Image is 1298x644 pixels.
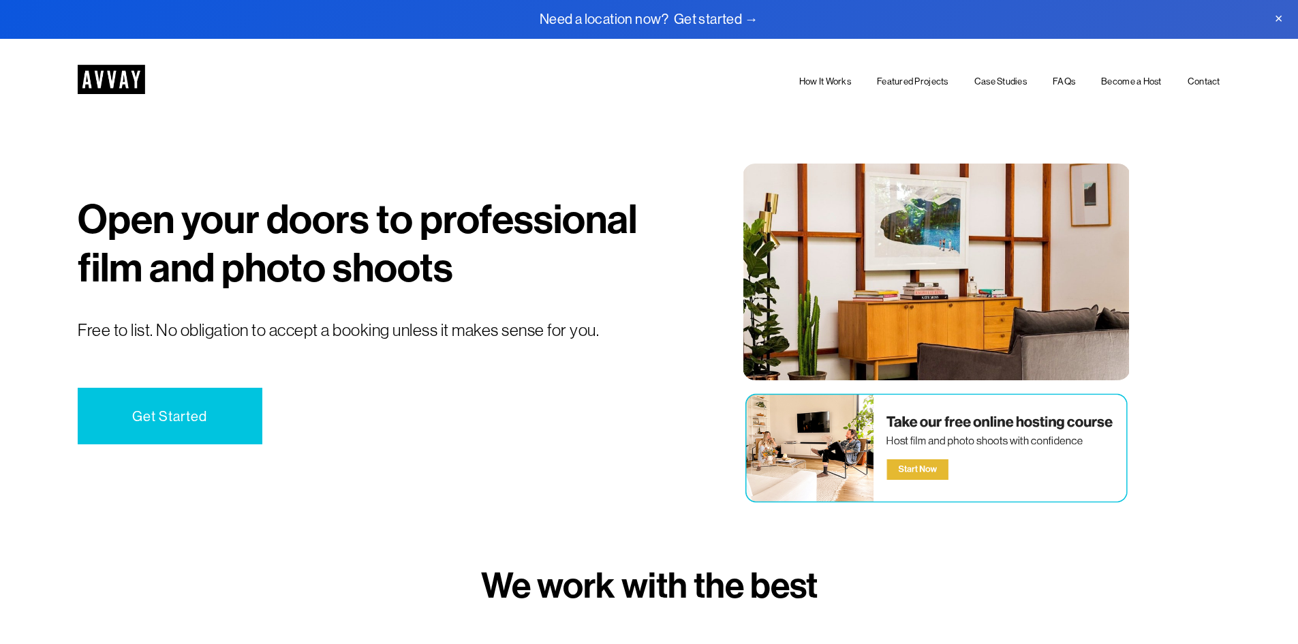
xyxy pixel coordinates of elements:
[974,74,1027,89] a: Case Studies
[78,196,645,293] h1: Open your doors to professional film and photo shoots
[799,74,851,89] a: How It Works
[78,318,645,343] p: Free to list. No obligation to accept a booking unless it makes sense for you.
[78,65,145,94] img: AVVAY - The First Nationwide Location Scouting Co.
[1053,74,1075,89] a: FAQs
[1188,74,1220,89] a: Contact
[78,564,1220,608] h3: We work with the best
[78,388,262,444] a: Get Started
[877,74,948,89] a: Featured Projects
[1101,74,1162,89] a: Become a Host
